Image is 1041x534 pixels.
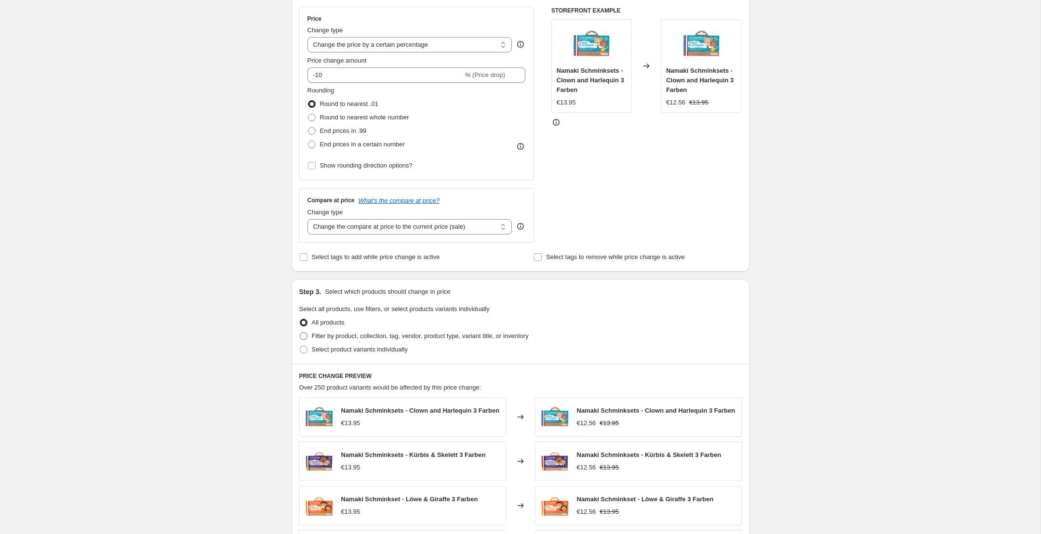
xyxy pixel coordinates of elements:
span: Namaki Schminksets - Clown and Harlequin 3 Farben [577,407,735,414]
img: kitdemaquillagebioNamaki3couleursClown_Arlequin-vueface_80x.jpg [305,403,334,431]
strike: €13.95 [600,463,619,472]
img: kitdemaquillagebioNamaki3couleursLion_Griafe-vueface_80x.jpg [305,491,334,520]
div: help [516,221,525,231]
span: Namaki Schminksets - Clown and Harlequin 3 Farben [341,407,500,414]
span: Round to nearest .01 [320,100,378,107]
img: kitdemaquillagebioNamaki3couleursClown_Arlequin-vueface_80x.jpg [682,25,721,63]
span: Select all products, use filters, or select products variants individually [299,305,490,313]
h3: Compare at price [307,196,355,204]
span: Select tags to add while price change is active [312,253,440,260]
span: Namaki Schminksets - Kürbis & Skelett 3 Farben [577,451,721,458]
span: Price change amount [307,57,367,64]
button: What's the compare at price? [359,197,440,204]
h6: STOREFRONT EXAMPLE [551,7,742,14]
div: €12.56 [666,98,685,107]
span: Namaki Schminkset - Löwe & Giraffe 3 Farben [577,495,714,503]
span: Select product variants individually [312,346,408,353]
p: Select which products should change in price [325,287,450,297]
span: Filter by product, collection, tag, vendor, product type, variant title, or inventory [312,332,529,339]
span: End prices in .99 [320,127,367,134]
img: kitdemaquillagebioNamaki3couleursClown_Arlequin-vueface_80x.jpg [572,25,611,63]
span: % (Price drop) [465,71,505,78]
strike: €13.95 [689,98,708,107]
div: €12.56 [577,463,596,472]
span: Show rounding direction options? [320,162,413,169]
strike: €13.95 [600,507,619,517]
div: €13.95 [341,418,360,428]
span: End prices in a certain number [320,141,405,148]
h6: PRICE CHANGE PREVIEW [299,372,742,380]
img: kitdemaquillagebioNamaki3couleursLion_Griafe-vueface_80x.jpg [540,491,569,520]
span: All products [312,319,345,326]
span: Over 250 product variants would be affected by this price change: [299,384,481,391]
span: Namaki Schminksets - Kürbis & Skelett 3 Farben [341,451,486,458]
div: help [516,39,525,49]
img: kitdemaquillagebioNamaki3couleursCitrouilleetSquelette-vueface_80x.jpg [305,447,334,476]
span: Change type [307,26,343,34]
span: Namaki Schminksets - Clown and Harlequin 3 Farben [666,67,734,93]
span: Select tags to remove while price change is active [546,253,685,260]
span: Change type [307,208,343,216]
div: €12.56 [577,507,596,517]
span: Round to nearest whole number [320,114,409,121]
div: €13.95 [341,463,360,472]
strike: €13.95 [600,418,619,428]
img: kitdemaquillagebioNamaki3couleursClown_Arlequin-vueface_80x.jpg [540,403,569,431]
span: Namaki Schminksets - Clown and Harlequin 3 Farben [557,67,624,93]
input: -15 [307,67,463,83]
span: Rounding [307,87,334,94]
div: €13.95 [341,507,360,517]
h2: Step 3. [299,287,321,297]
img: kitdemaquillagebioNamaki3couleursCitrouilleetSquelette-vueface_80x.jpg [540,447,569,476]
span: Namaki Schminkset - Löwe & Giraffe 3 Farben [341,495,478,503]
h3: Price [307,15,321,23]
div: €13.95 [557,98,576,107]
div: €12.56 [577,418,596,428]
